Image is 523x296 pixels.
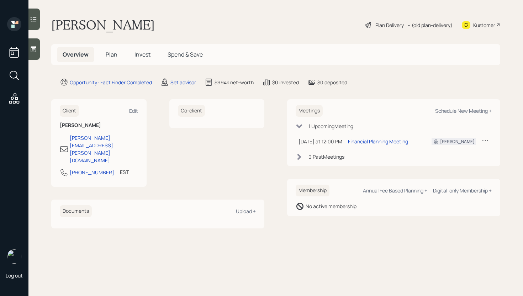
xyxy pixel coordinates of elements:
[435,107,492,114] div: Schedule New Meeting +
[70,134,138,164] div: [PERSON_NAME][EMAIL_ADDRESS][PERSON_NAME][DOMAIN_NAME]
[407,21,453,29] div: • (old plan-delivery)
[306,202,356,210] div: No active membership
[7,249,21,264] img: james-distasi-headshot.png
[308,153,344,160] div: 0 Past Meeting s
[168,51,203,58] span: Spend & Save
[473,21,495,29] div: Kustomer
[70,79,152,86] div: Opportunity · Fact Finder Completed
[106,51,117,58] span: Plan
[236,208,256,215] div: Upload +
[120,168,129,176] div: EST
[178,105,205,117] h6: Co-client
[317,79,347,86] div: $0 deposited
[170,79,196,86] div: Set advisor
[51,17,155,33] h1: [PERSON_NAME]
[299,138,342,145] div: [DATE] at 12:00 PM
[215,79,254,86] div: $994k net-worth
[296,105,323,117] h6: Meetings
[348,138,408,145] div: Financial Planning Meeting
[60,105,79,117] h6: Client
[60,122,138,128] h6: [PERSON_NAME]
[440,138,475,145] div: [PERSON_NAME]
[375,21,404,29] div: Plan Delivery
[296,185,329,196] h6: Membership
[272,79,299,86] div: $0 invested
[60,205,92,217] h6: Documents
[134,51,150,58] span: Invest
[308,122,353,130] div: 1 Upcoming Meeting
[363,187,427,194] div: Annual Fee Based Planning +
[70,169,114,176] div: [PHONE_NUMBER]
[433,187,492,194] div: Digital-only Membership +
[129,107,138,114] div: Edit
[63,51,89,58] span: Overview
[6,272,23,279] div: Log out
